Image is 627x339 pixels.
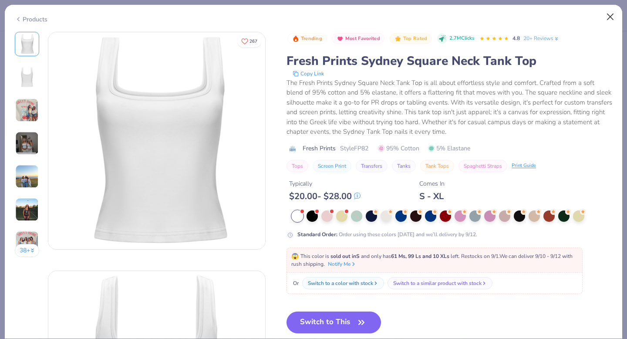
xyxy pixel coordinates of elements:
div: S - XL [419,191,445,202]
img: Trending sort [292,35,299,42]
button: Switch to a color with stock [302,277,384,289]
span: 5% Elastane [428,144,470,153]
button: Like [237,35,261,47]
img: Most Favorited sort [337,35,344,42]
div: $ 20.00 - $ 28.00 [289,191,361,202]
button: Badge Button [332,33,384,44]
img: Front [48,32,265,249]
button: Transfers [356,160,388,172]
img: User generated content [15,98,39,122]
div: Typically [289,179,361,188]
button: Tops [287,160,308,172]
img: User generated content [15,198,39,221]
button: Spaghetti Straps [458,160,507,172]
span: 95% Cotton [378,144,419,153]
img: User generated content [15,132,39,155]
span: Most Favorited [345,36,380,41]
span: Or [291,279,299,287]
button: Tanks [392,160,416,172]
span: 2.7M Clicks [449,35,474,42]
div: Print Guide [512,162,536,169]
strong: 61 Ms, 99 Ls and 10 XLs [391,253,449,260]
span: 267 [249,39,257,44]
img: brand logo [287,145,298,152]
span: Fresh Prints [303,144,336,153]
span: This color is and only has left . Restocks on 9/1. We can deliver 9/10 - 9/12 with rush shipping. [291,253,573,268]
div: Switch to a similar product with stock [393,279,482,287]
img: Top Rated sort [394,35,401,42]
strong: sold out in S [330,253,360,260]
button: Close [602,9,619,25]
div: Products [15,15,47,24]
span: Trending [301,36,322,41]
button: Switch to This [287,312,381,333]
div: 4.8 Stars [479,32,509,46]
img: Front [17,34,37,54]
button: copy to clipboard [290,69,327,78]
strong: Standard Order : [297,231,337,238]
a: 20+ Reviews [523,34,560,42]
div: Switch to a color with stock [308,279,373,287]
button: Notify Me [328,260,357,268]
img: Back [17,67,37,88]
span: 😱 [291,252,299,261]
div: Comes In [419,179,445,188]
div: Fresh Prints Sydney Square Neck Tank Top [287,53,612,69]
button: Tank Tops [420,160,454,172]
div: The Fresh Prints Sydney Square Neck Tank Top is all about effortless style and comfort. Crafted f... [287,78,612,137]
img: User generated content [15,231,39,254]
span: Top Rated [403,36,428,41]
img: User generated content [15,165,39,188]
button: Screen Print [313,160,351,172]
button: Badge Button [390,33,431,44]
button: Badge Button [287,33,327,44]
div: Order using these colors [DATE] and we’ll delivery by 9/12. [297,231,477,238]
span: Style FP82 [340,144,368,153]
span: 4.8 [512,35,520,42]
button: Switch to a similar product with stock [388,277,492,289]
button: 38+ [15,244,40,257]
